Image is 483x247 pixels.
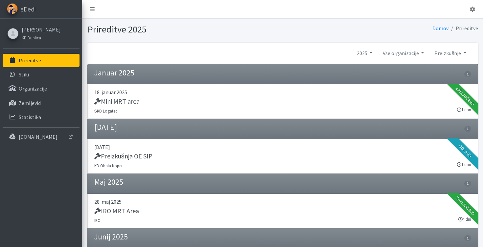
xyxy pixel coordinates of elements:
[3,82,80,95] a: Organizacije
[94,97,140,105] h5: Mini MRT area
[3,130,80,143] a: [DOMAIN_NAME]
[94,163,123,168] small: KD Obala Koper
[94,177,123,187] h4: Maj 2025
[19,114,41,120] p: Statistika
[87,24,280,35] h1: Prireditve 2025
[94,143,471,151] p: [DATE]
[94,207,139,215] h5: IRO MRT Area
[19,134,57,140] p: [DOMAIN_NAME]
[94,88,471,96] p: 18. januar 2025
[94,198,471,206] p: 28. maj 2025
[22,35,41,40] small: KD Duplica
[3,111,80,124] a: Statistika
[19,85,47,92] p: Organizacije
[19,57,41,64] p: Prireditve
[94,232,128,242] h4: Junij 2025
[94,218,101,223] small: IRO
[19,71,29,78] p: Stiki
[3,68,80,81] a: Stiki
[87,194,478,228] a: 28. maj 2025 IRO MRT Area IRO 4 dni Zaključeno
[94,152,152,160] h5: Preizkušnja OE SIP
[19,100,41,106] p: Zemljevid
[94,68,134,78] h4: Januar 2025
[464,181,471,187] span: 1
[3,54,80,67] a: Prireditve
[352,47,378,60] a: 2025
[429,47,471,60] a: Preizkušnje
[464,71,471,77] span: 1
[464,235,471,241] span: 1
[464,126,471,132] span: 1
[22,26,61,33] a: [PERSON_NAME]
[87,139,478,174] a: [DATE] Preizkušnja OE SIP KD Obala Koper 1 dan Oddano
[448,24,478,33] li: Prireditve
[94,123,117,132] h4: [DATE]
[94,108,118,113] small: ŠKD Logatec
[20,4,35,14] span: eDedi
[22,33,61,41] a: KD Duplica
[3,96,80,110] a: Zemljevid
[378,47,429,60] a: Vse organizacije
[7,3,18,14] img: eDedi
[432,25,448,31] a: Domov
[87,84,478,119] a: 18. januar 2025 Mini MRT area ŠKD Logatec 1 dan Zaključeno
